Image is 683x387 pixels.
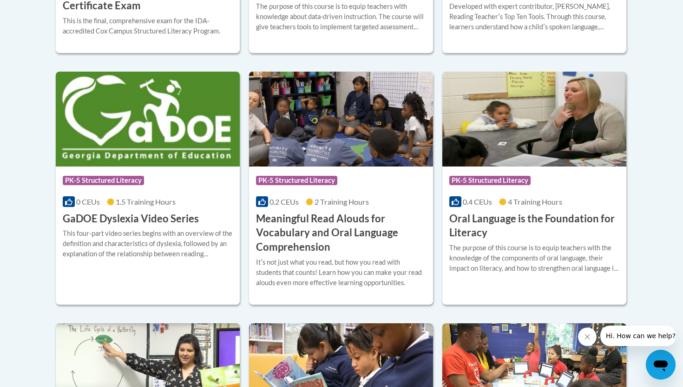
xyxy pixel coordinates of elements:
span: PK-5 Structured Literacy [63,176,144,185]
img: Course Logo [56,72,240,167]
div: The purpose of this course is to equip teachers with knowledge about data-driven instruction. The... [256,1,426,32]
span: 0.4 CEUs [463,197,492,206]
a: Course LogoPK-5 Structured Literacy0 CEUs1.5 Training Hours GaDOE Dyslexia Video SeriesThis four-... [56,72,240,305]
span: 0 CEUs [76,197,100,206]
span: 0.2 CEUs [269,197,299,206]
h3: Meaningful Read Alouds for Vocabulary and Oral Language Comprehension [256,212,426,254]
iframe: Close message [578,327,597,346]
h3: GaDOE Dyslexia Video Series [63,212,199,226]
div: Itʹs not just what you read, but how you read with students that counts! Learn how you can make y... [256,257,426,288]
div: Developed with expert contributor, [PERSON_NAME], Reading Teacherʹs Top Ten Tools. Through this c... [449,1,619,32]
img: Course Logo [249,72,433,167]
iframe: Message from company [600,326,676,346]
iframe: Button to launch messaging window [646,350,676,380]
span: 1.5 Training Hours [116,197,176,206]
span: 4 Training Hours [508,197,562,206]
img: Course Logo [442,72,626,167]
span: 2 Training Hours [315,197,369,206]
h3: Oral Language is the Foundation for Literacy [449,212,619,240]
div: The purpose of this course is to equip teachers with the knowledge of the components of oral lang... [449,243,619,274]
a: Course LogoPK-5 Structured Literacy0.4 CEUs4 Training Hours Oral Language is the Foundation for L... [442,72,626,305]
div: This is the final, comprehensive exam for the IDA-accredited Cox Campus Structured Literacy Program. [63,16,233,36]
span: PK-5 Structured Literacy [256,176,337,185]
span: PK-5 Structured Literacy [449,176,531,185]
div: This four-part video series begins with an overview of the definition and characteristics of dysl... [63,228,233,259]
a: Course LogoPK-5 Structured Literacy0.2 CEUs2 Training Hours Meaningful Read Alouds for Vocabulary... [249,72,433,305]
